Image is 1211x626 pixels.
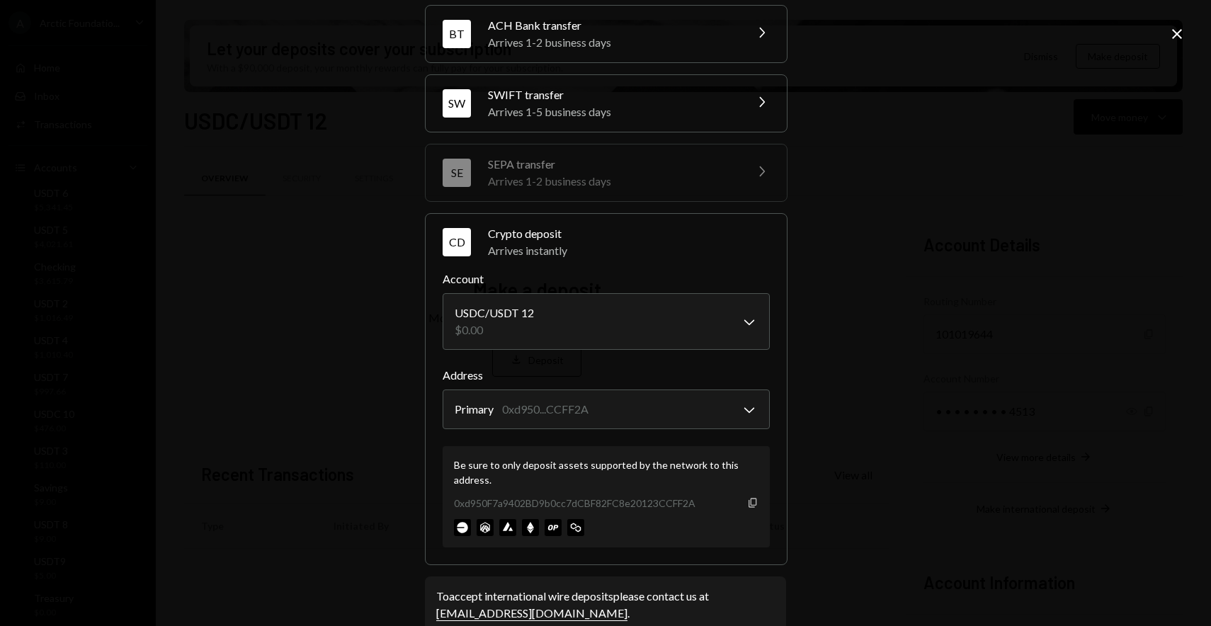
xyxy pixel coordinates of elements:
div: SW [443,89,471,118]
div: To accept international wire deposits please contact us at . [436,588,775,622]
div: CDCrypto depositArrives instantly [443,271,770,547]
img: avalanche-mainnet [499,519,516,536]
button: CDCrypto depositArrives instantly [426,214,787,271]
div: BT [443,20,471,48]
img: ethereum-mainnet [522,519,539,536]
div: Crypto deposit [488,225,770,242]
div: Arrives instantly [488,242,770,259]
div: CD [443,228,471,256]
div: Arrives 1-5 business days [488,103,736,120]
img: optimism-mainnet [545,519,562,536]
div: 0xd950F7a9402BD9b0cc7dCBF82FC8e20123CCFF2A [454,496,695,511]
img: arbitrum-mainnet [477,519,494,536]
button: Account [443,293,770,350]
button: SWSWIFT transferArrives 1-5 business days [426,75,787,132]
img: base-mainnet [454,519,471,536]
a: [EMAIL_ADDRESS][DOMAIN_NAME] [436,606,627,621]
label: Address [443,367,770,384]
label: Account [443,271,770,288]
div: Arrives 1-2 business days [488,34,736,51]
div: ACH Bank transfer [488,17,736,34]
button: Address [443,389,770,429]
div: 0xd950...CCFF2A [502,401,589,418]
button: SESEPA transferArrives 1-2 business days [426,144,787,201]
div: SEPA transfer [488,156,736,173]
div: Be sure to only deposit assets supported by the network to this address. [454,457,758,487]
div: Arrives 1-2 business days [488,173,736,190]
img: polygon-mainnet [567,519,584,536]
button: BTACH Bank transferArrives 1-2 business days [426,6,787,62]
div: SWIFT transfer [488,86,736,103]
div: SE [443,159,471,187]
